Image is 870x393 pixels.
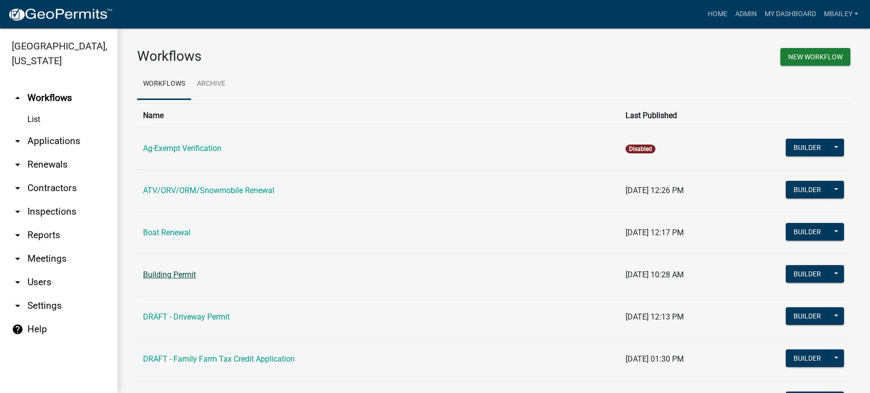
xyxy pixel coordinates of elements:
a: DRAFT - Driveway Permit [143,312,230,321]
span: [DATE] 12:17 PM [626,228,684,237]
th: Last Published [620,103,767,127]
a: DRAFT - Family Farm Tax Credit Application [143,354,295,364]
i: arrow_drop_down [12,135,24,147]
span: Disabled [626,145,655,153]
a: ATV/ORV/ORM/Snowmobile Renewal [143,186,274,195]
i: help [12,323,24,335]
button: Builder [786,181,829,198]
a: Building Permit [143,270,196,279]
button: Builder [786,307,829,325]
button: Builder [786,349,829,367]
a: Archive [191,69,231,100]
a: Home [704,5,731,24]
i: arrow_drop_down [12,229,24,241]
button: Builder [786,223,829,241]
i: arrow_drop_down [12,206,24,218]
a: Workflows [137,69,191,100]
button: Builder [786,139,829,156]
a: Admin [731,5,761,24]
i: arrow_drop_down [12,159,24,171]
button: Builder [786,265,829,283]
a: Boat Renewal [143,228,191,237]
i: arrow_drop_down [12,276,24,288]
span: [DATE] 12:26 PM [626,186,684,195]
i: arrow_drop_up [12,92,24,104]
th: Name [137,103,620,127]
span: [DATE] 10:28 AM [626,270,684,279]
i: arrow_drop_down [12,300,24,312]
span: [DATE] 12:13 PM [626,312,684,321]
h3: Workflows [137,48,486,65]
button: New Workflow [780,48,850,66]
i: arrow_drop_down [12,182,24,194]
a: Ag-Exempt Verification [143,144,221,153]
i: arrow_drop_down [12,253,24,265]
span: [DATE] 01:30 PM [626,354,684,364]
a: My Dashboard [761,5,820,24]
a: mbailey [820,5,862,24]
